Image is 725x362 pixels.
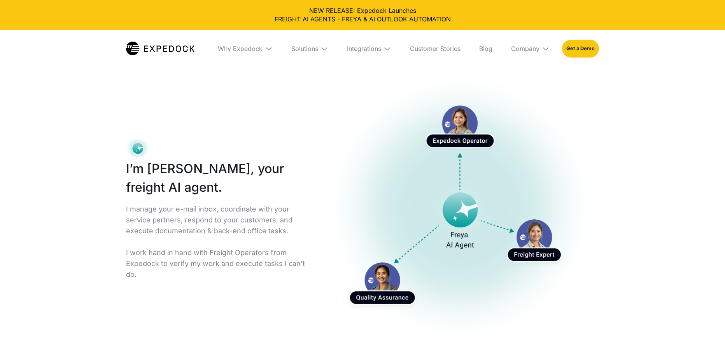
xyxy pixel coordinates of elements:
div: Solutions [291,45,318,52]
div: Why Expedock [218,45,263,52]
div: Integrations [341,30,398,67]
div: Why Expedock [212,30,279,67]
h1: I’m [PERSON_NAME], your freight AI agent. [126,159,309,197]
p: I manage your e-mail inbox, coordinate with your service partners, respond to your customers, and... [126,204,309,280]
div: Company [511,45,539,52]
a: Customer Stories [404,30,467,67]
a: Get a Demo [562,40,599,58]
div: Solutions [285,30,334,67]
div: Integrations [347,45,381,52]
a: FREIGHT AI AGENTS - FREYA & AI OUTLOOK AUTOMATION [6,15,719,23]
div: Company [505,30,556,67]
div: NEW RELEASE: Expedock Launches [6,6,719,24]
a: Blog [473,30,499,67]
a: open lightbox [321,68,599,346]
